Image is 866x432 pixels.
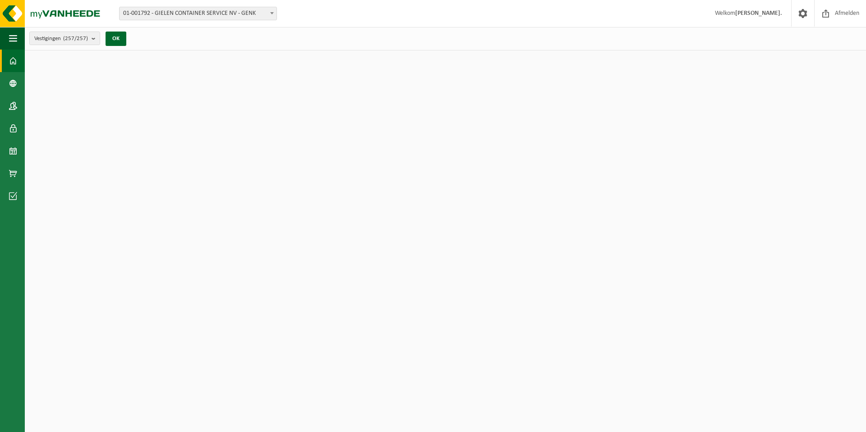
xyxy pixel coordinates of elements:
button: Vestigingen(257/257) [29,32,100,45]
span: 01-001792 - GIELEN CONTAINER SERVICE NV - GENK [120,7,276,20]
button: OK [106,32,126,46]
span: Vestigingen [34,32,88,45]
count: (257/257) [63,36,88,41]
span: 01-001792 - GIELEN CONTAINER SERVICE NV - GENK [119,7,277,20]
strong: [PERSON_NAME]. [735,10,782,17]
